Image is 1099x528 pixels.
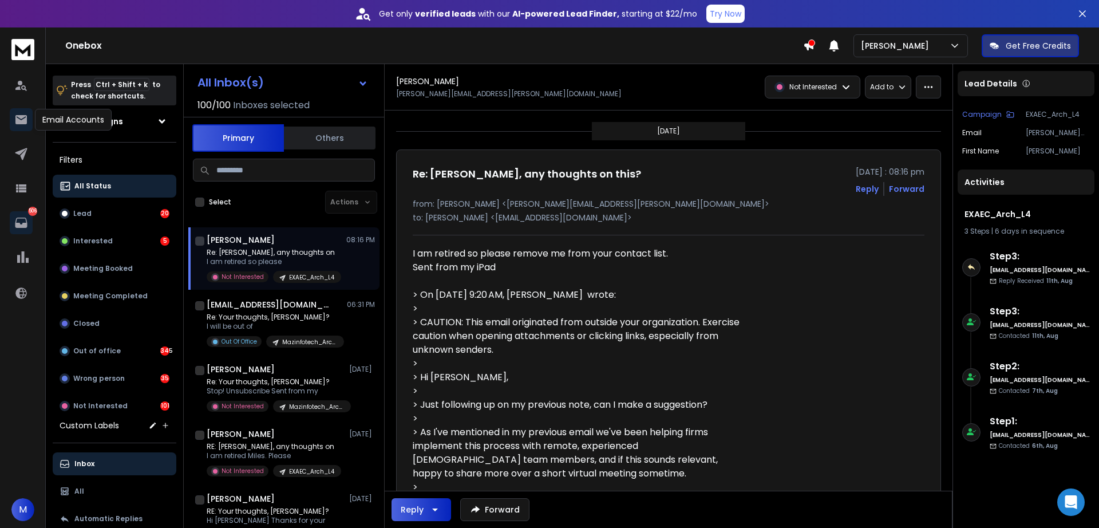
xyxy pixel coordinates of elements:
[207,428,275,440] h1: [PERSON_NAME]
[990,360,1090,373] h6: Step 2 :
[53,480,176,503] button: All
[71,79,160,102] p: Press to check for shortcuts.
[392,498,451,521] button: Reply
[207,234,275,246] h1: [PERSON_NAME]
[53,110,176,133] button: All Campaigns
[512,8,619,19] strong: AI-powered Lead Finder,
[415,8,476,19] strong: verified leads
[396,76,459,87] h1: [PERSON_NAME]
[1032,442,1058,450] span: 6th, Aug
[53,312,176,335] button: Closed
[962,110,1014,119] button: Campaign
[964,78,1017,89] p: Lead Details
[207,248,341,257] p: Re: [PERSON_NAME], any thoughts on
[990,376,1090,384] h6: [EMAIL_ADDRESS][DOMAIN_NAME]
[197,77,264,88] h1: All Inbox(s)
[284,125,375,151] button: Others
[964,208,1088,220] h1: EXAEC_Arch_L4
[11,498,34,521] button: M
[53,202,176,225] button: Lead20
[160,209,169,218] div: 20
[958,170,1094,195] div: Activities
[1057,488,1085,516] div: Open Intercom Messenger
[413,166,641,182] h1: Re: [PERSON_NAME], any thoughts on this?
[870,82,894,92] p: Add to
[990,250,1090,263] h6: Step 3 :
[207,493,275,505] h1: [PERSON_NAME]
[856,183,879,195] button: Reply
[207,387,344,396] p: Stop! Unsubscribe Sent from my
[222,402,264,411] p: Not Interested
[207,507,344,516] p: RE: Your thoughts, [PERSON_NAME]?
[789,82,837,92] p: Not Interested
[982,34,1079,57] button: Get Free Credits
[1006,40,1071,52] p: Get Free Credits
[289,467,334,476] p: EXAEC_Arch_L4
[346,235,375,245] p: 08:16 PM
[10,211,33,234] a: 506
[962,128,982,137] p: Email
[73,319,100,328] p: Closed
[990,321,1090,329] h6: [EMAIL_ADDRESS][DOMAIN_NAME]
[222,467,264,475] p: Not Interested
[160,374,169,383] div: 35
[53,175,176,198] button: All Status
[188,71,377,94] button: All Inbox(s)
[53,257,176,280] button: Meeting Booked
[207,451,341,460] p: I am retired Miles. Please
[53,452,176,475] button: Inbox
[889,183,924,195] div: Forward
[73,346,121,356] p: Out of office
[999,277,1073,285] p: Reply Received
[160,346,169,356] div: 345
[60,420,119,431] h3: Custom Labels
[995,226,1064,236] span: 6 days in sequence
[990,415,1090,428] h6: Step 1 :
[73,209,92,218] p: Lead
[990,266,1090,274] h6: [EMAIL_ADDRESS][DOMAIN_NAME]
[347,300,375,309] p: 06:31 PM
[964,227,1088,236] div: |
[74,487,84,496] p: All
[962,110,1002,119] p: Campaign
[73,374,125,383] p: Wrong person
[74,459,94,468] p: Inbox
[207,364,275,375] h1: [PERSON_NAME]
[28,207,37,216] p: 506
[207,322,344,331] p: I will be out of
[379,8,697,19] p: Get only with our starting at $22/mo
[35,109,112,131] div: Email Accounts
[73,237,113,246] p: Interested
[282,338,337,346] p: Mazinfotech_Arch_L9
[396,89,622,98] p: [PERSON_NAME][EMAIL_ADDRESS][PERSON_NAME][DOMAIN_NAME]
[706,5,745,23] button: Try Now
[207,313,344,322] p: Re: Your thoughts, [PERSON_NAME]?
[207,257,341,266] p: I am retired so please
[53,285,176,308] button: Meeting Completed
[207,299,333,310] h1: [EMAIL_ADDRESS][DOMAIN_NAME]
[65,39,803,53] h1: Onebox
[990,431,1090,439] h6: [EMAIL_ADDRESS][DOMAIN_NAME]
[222,337,257,346] p: Out Of Office
[349,430,375,439] p: [DATE]
[74,514,143,523] p: Automatic Replies
[657,127,680,136] p: [DATE]
[1026,110,1090,119] p: EXAEC_Arch_L4
[11,39,34,60] img: logo
[53,367,176,390] button: Wrong person35
[233,98,310,112] h3: Inboxes selected
[1026,128,1090,137] p: [PERSON_NAME][EMAIL_ADDRESS][PERSON_NAME][DOMAIN_NAME]
[349,494,375,503] p: [DATE]
[1032,387,1058,395] span: 7th, Aug
[710,8,741,19] p: Try Now
[160,237,169,246] div: 5
[401,504,424,515] div: Reply
[990,305,1090,318] h6: Step 3 :
[413,198,924,210] p: from: [PERSON_NAME] <[PERSON_NAME][EMAIL_ADDRESS][PERSON_NAME][DOMAIN_NAME]>
[1026,147,1090,156] p: [PERSON_NAME]
[289,403,344,411] p: Mazinfotech_Arch_L9
[1032,332,1058,340] span: 11th, Aug
[94,78,149,91] span: Ctrl + Shift + k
